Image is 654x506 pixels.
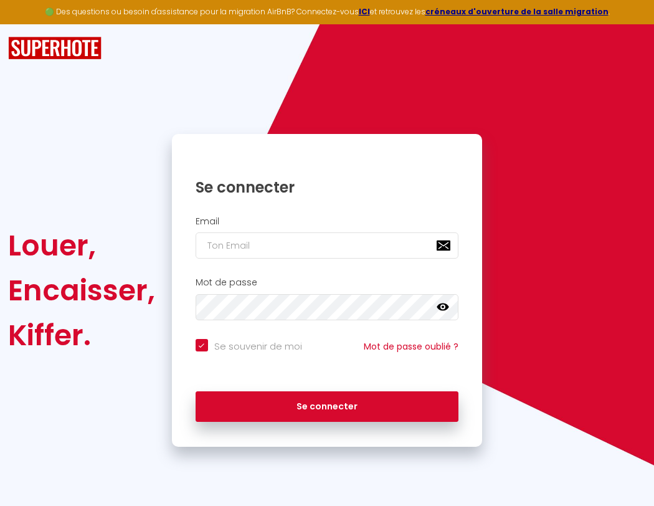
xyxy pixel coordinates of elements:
[196,232,459,259] input: Ton Email
[425,6,609,17] a: créneaux d'ouverture de la salle migration
[8,223,155,268] div: Louer,
[359,6,370,17] a: ICI
[364,340,458,353] a: Mot de passe oublié ?
[8,37,102,60] img: SuperHote logo
[196,178,459,197] h1: Se connecter
[8,268,155,313] div: Encaisser,
[196,216,459,227] h2: Email
[8,313,155,358] div: Kiffer.
[196,391,459,422] button: Se connecter
[196,277,459,288] h2: Mot de passe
